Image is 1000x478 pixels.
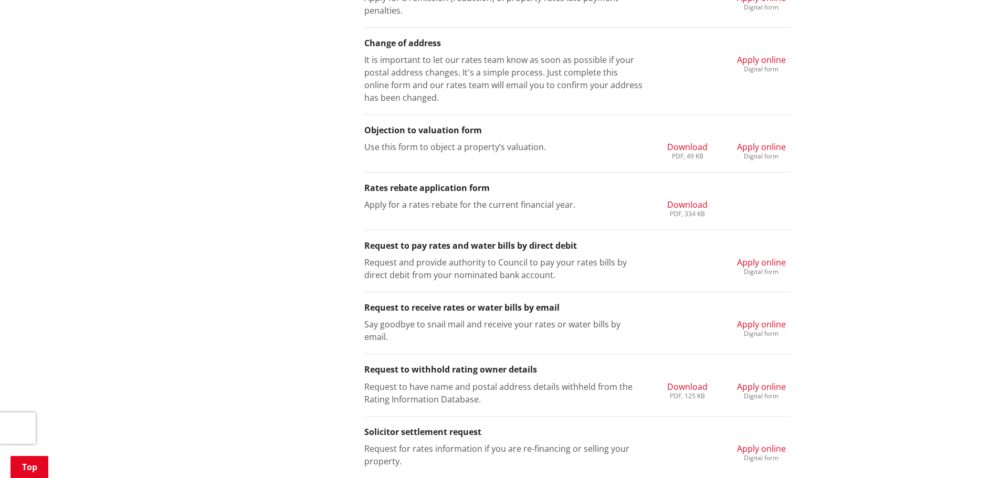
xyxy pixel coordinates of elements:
a: Download PDF, 49 KB [667,141,708,160]
div: Digital form [737,153,786,160]
a: Apply online Digital form [737,141,786,160]
h3: Request to pay rates and water bills by direct debit [364,241,791,251]
a: Apply online Digital form [737,256,786,275]
p: Use this form to object a property’s valuation. [364,141,643,153]
p: Say goodbye to snail mail and receive your rates or water bills by email. [364,318,643,343]
a: Top [10,456,48,478]
div: Digital form [737,269,786,275]
div: PDF, 49 KB [667,153,708,160]
a: Apply online Digital form [737,318,786,337]
span: Download [667,141,708,153]
span: Apply online [737,257,786,268]
a: Download PDF, 334 KB [667,198,708,217]
p: Request to have name and postal address details withheld from the Rating Information Database. [364,380,643,406]
h3: Change of address [364,38,791,48]
iframe: Messenger Launcher [952,434,990,472]
div: PDF, 334 KB [667,211,708,217]
span: Apply online [737,381,786,392]
div: PDF, 125 KB [667,393,708,399]
h3: Objection to valuation form [364,125,791,135]
a: Apply online Digital form [737,54,786,72]
p: It is important to let our rates team know as soon as possible if your postal address changes. It... [364,54,643,104]
p: Request for rates information if you are re-financing or selling your property. [364,442,643,468]
div: Digital form [737,455,786,461]
span: Download [667,381,708,392]
p: Apply for a rates rebate for the current financial year. [364,198,643,211]
a: Download PDF, 125 KB [667,380,708,399]
span: Apply online [737,54,786,66]
h3: Request to receive rates or water bills by email [364,303,791,313]
a: Apply online Digital form [737,380,786,399]
div: Digital form [737,331,786,337]
a: Apply online Digital form [737,442,786,461]
div: Digital form [737,4,786,10]
span: Apply online [737,443,786,454]
h3: Rates rebate application form [364,183,791,193]
div: Digital form [737,66,786,72]
h3: Solicitor settlement request [364,427,791,437]
h3: Request to withhold rating owner details [364,365,791,375]
span: Apply online [737,141,786,153]
span: Download [667,199,708,210]
span: Apply online [737,318,786,330]
div: Digital form [737,393,786,399]
p: Request and provide authority to Council to pay your rates bills by direct debit from your nomina... [364,256,643,281]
